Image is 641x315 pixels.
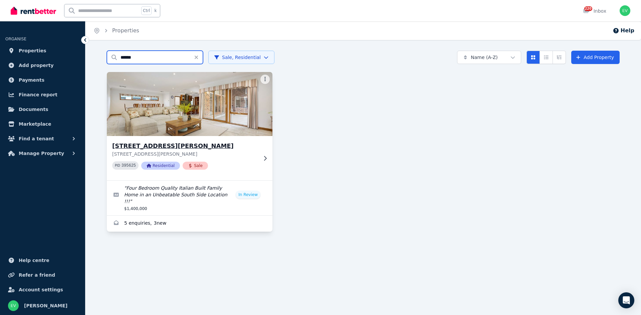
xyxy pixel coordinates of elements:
nav: Breadcrumb [85,21,147,40]
a: Finance report [5,88,80,101]
span: k [154,8,157,13]
button: Help [613,27,634,35]
span: Ctrl [141,6,152,15]
a: Account settings [5,283,80,296]
span: Properties [19,47,46,55]
span: Payments [19,76,44,84]
a: Marketplace [5,117,80,131]
a: Edit listing: Four Bedroom Quality Italian Built Family Home in an Unbeatable South Side Location... [107,181,272,215]
button: Find a tenant [5,132,80,145]
img: Emma Vatos [620,5,630,16]
a: Payments [5,73,80,87]
div: Open Intercom Messenger [618,292,634,308]
span: Sale [183,162,208,170]
span: 220 [584,6,592,11]
span: [PERSON_NAME] [24,302,67,310]
a: Add Property [571,51,620,64]
img: RentBetter [11,6,56,16]
code: 395625 [122,163,136,168]
a: Help centre [5,254,80,267]
button: More options [260,75,270,84]
a: 5 Dixon Ave, Werribee[STREET_ADDRESS][PERSON_NAME][STREET_ADDRESS][PERSON_NAME]PID 395625Resident... [107,72,272,180]
span: Manage Property [19,149,64,157]
button: Clear search [194,51,203,64]
a: Add property [5,59,80,72]
span: Name (A-Z) [471,54,498,61]
p: [STREET_ADDRESS][PERSON_NAME] [112,151,258,157]
button: Compact list view [540,51,553,64]
span: ORGANISE [5,37,26,41]
div: View options [526,51,566,64]
button: Name (A-Z) [457,51,521,64]
span: Add property [19,61,54,69]
a: Refer a friend [5,268,80,282]
img: Emma Vatos [8,300,19,311]
span: Residential [141,162,180,170]
span: Find a tenant [19,135,54,143]
a: Properties [112,27,139,34]
div: Inbox [583,8,606,14]
h3: [STREET_ADDRESS][PERSON_NAME] [112,141,258,151]
span: Account settings [19,286,63,294]
a: Enquiries for 5 Dixon Ave, Werribee [107,216,272,232]
span: Refer a friend [19,271,55,279]
span: Sale, Residential [214,54,261,61]
small: PID [115,164,120,167]
span: Marketplace [19,120,51,128]
span: Help centre [19,256,49,264]
span: Finance report [19,91,57,99]
a: Documents [5,103,80,116]
button: Expanded list view [553,51,566,64]
button: Manage Property [5,147,80,160]
span: Documents [19,105,48,113]
img: 5 Dixon Ave, Werribee [103,70,277,138]
button: Card view [526,51,540,64]
button: Sale, Residential [208,51,274,64]
a: Properties [5,44,80,57]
